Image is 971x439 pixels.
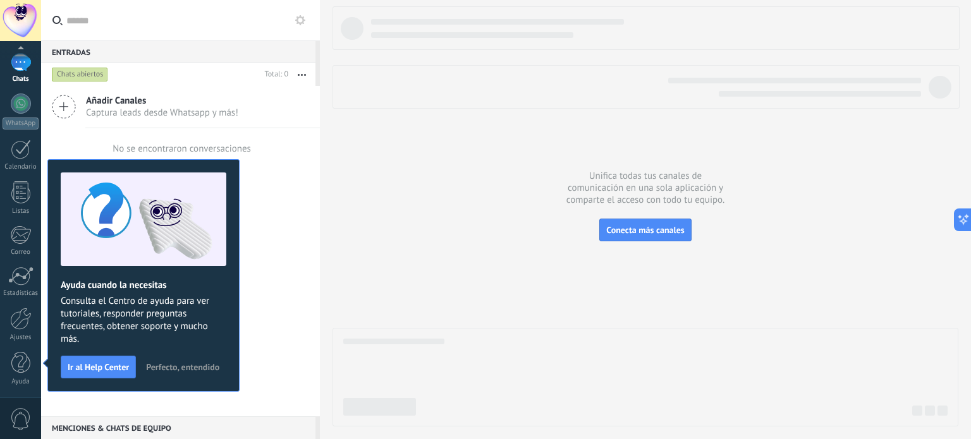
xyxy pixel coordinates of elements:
[61,279,226,291] h2: Ayuda cuando la necesitas
[86,107,238,119] span: Captura leads desde Whatsapp y más!
[3,163,39,171] div: Calendario
[86,95,238,107] span: Añadir Canales
[68,363,129,371] span: Ir al Help Center
[61,356,136,378] button: Ir al Help Center
[599,219,691,241] button: Conecta más canales
[140,358,225,376] button: Perfecto, entendido
[3,248,39,256] div: Correo
[3,334,39,342] div: Ajustes
[288,63,315,86] button: Más
[41,40,315,63] div: Entradas
[61,295,226,346] span: Consulta el Centro de ayuda para ver tutoriales, responder preguntas frecuentes, obtener soporte ...
[146,363,219,371] span: Perfecto, entendido
[3,75,39,83] div: Chats
[3,207,39,215] div: Listas
[52,67,108,82] div: Chats abiertos
[113,143,251,155] div: No se encontraron conversaciones
[41,416,315,439] div: Menciones & Chats de equipo
[3,289,39,298] div: Estadísticas
[606,224,684,236] span: Conecta más canales
[3,117,39,129] div: WhatsApp
[260,68,288,81] div: Total: 0
[3,378,39,386] div: Ayuda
